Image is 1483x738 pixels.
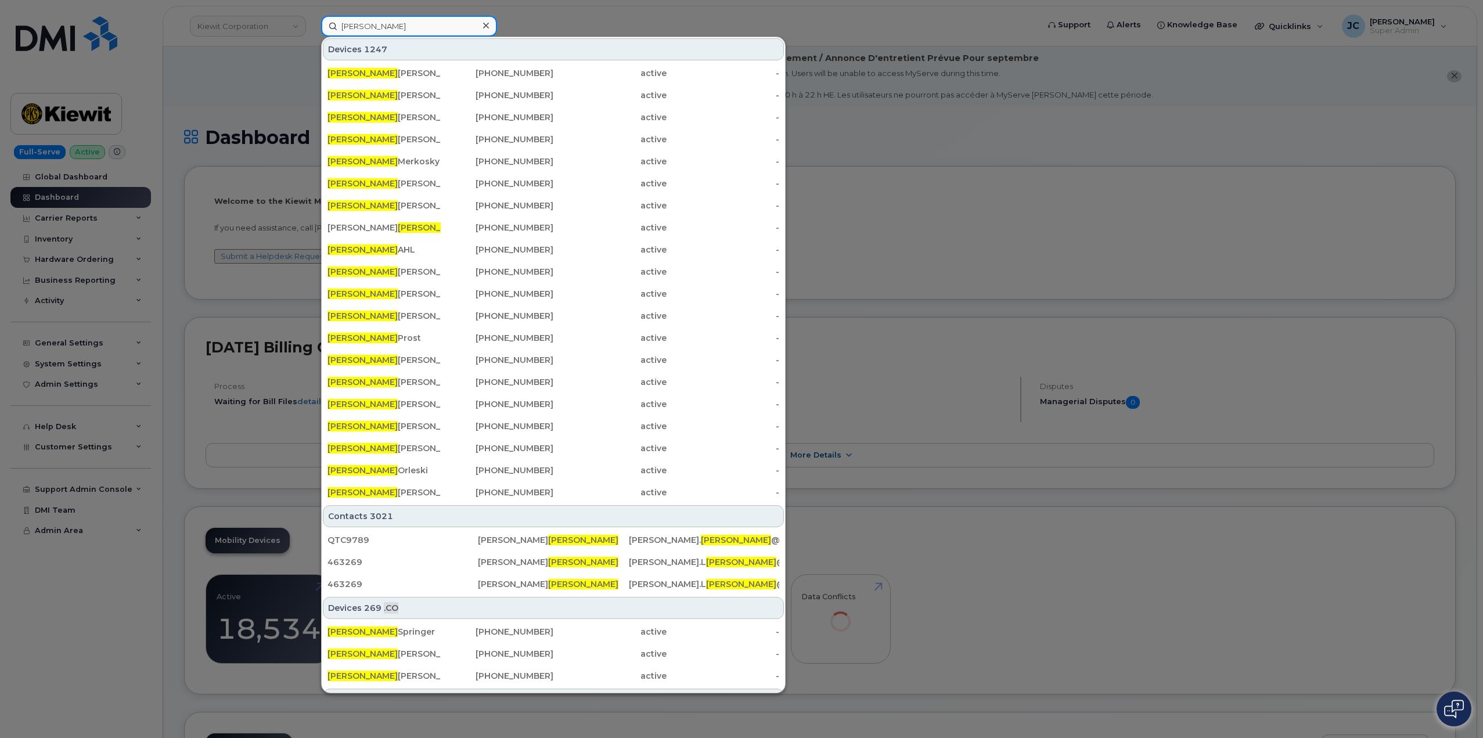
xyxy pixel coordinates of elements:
[667,648,780,660] div: -
[441,376,554,388] div: [PHONE_NUMBER]
[327,244,441,255] div: AHL
[323,85,784,106] a: [PERSON_NAME][PERSON_NAME][PHONE_NUMBER]active-
[327,465,441,476] div: Orleski
[323,482,784,503] a: [PERSON_NAME][PERSON_NAME][PHONE_NUMBER]active-
[327,626,441,638] div: Springer
[441,420,554,432] div: [PHONE_NUMBER]
[327,200,398,211] span: [PERSON_NAME]
[441,354,554,366] div: [PHONE_NUMBER]
[327,134,441,145] div: [PERSON_NAME]
[323,217,784,238] a: [PERSON_NAME][PERSON_NAME][PHONE_NUMBER]active-
[327,487,441,498] div: [PERSON_NAME]
[327,399,398,409] span: [PERSON_NAME]
[327,354,441,366] div: [PERSON_NAME]
[629,578,779,590] div: [PERSON_NAME].L @[PERSON_NAME][DOMAIN_NAME]
[548,579,618,589] span: [PERSON_NAME]
[441,111,554,123] div: [PHONE_NUMBER]
[441,398,554,410] div: [PHONE_NUMBER]
[327,266,441,278] div: [PERSON_NAME]
[327,534,478,546] div: QTC9789
[327,68,398,78] span: [PERSON_NAME]
[398,222,468,233] span: [PERSON_NAME]
[478,556,628,568] div: [PERSON_NAME]
[553,244,667,255] div: active
[327,112,398,123] span: [PERSON_NAME]
[327,443,398,453] span: [PERSON_NAME]
[323,38,784,60] div: Devices
[667,487,780,498] div: -
[553,626,667,638] div: active
[323,239,784,260] a: [PERSON_NAME]AHL[PHONE_NUMBER]active-
[327,311,398,321] span: [PERSON_NAME]
[441,288,554,300] div: [PHONE_NUMBER]
[327,376,441,388] div: [PERSON_NAME]
[323,643,784,664] a: [PERSON_NAME][PERSON_NAME][PHONE_NUMBER]active-
[553,266,667,278] div: active
[327,627,398,637] span: [PERSON_NAME]
[323,552,784,573] a: 463269[PERSON_NAME][PERSON_NAME][PERSON_NAME].L[PERSON_NAME]@[PERSON_NAME][DOMAIN_NAME]
[478,578,628,590] div: [PERSON_NAME]
[323,195,784,216] a: [PERSON_NAME][PERSON_NAME][PHONE_NUMBER]active-
[323,283,784,304] a: [PERSON_NAME][PERSON_NAME][PHONE_NUMBER]active-
[323,394,784,415] a: [PERSON_NAME][PERSON_NAME][PHONE_NUMBER]active-
[667,626,780,638] div: -
[553,442,667,454] div: active
[701,535,771,545] span: [PERSON_NAME]
[667,288,780,300] div: -
[548,557,618,567] span: [PERSON_NAME]
[323,665,784,686] a: [PERSON_NAME][PERSON_NAME][PHONE_NUMBER]active-
[667,222,780,233] div: -
[441,134,554,145] div: [PHONE_NUMBER]
[323,460,784,481] a: [PERSON_NAME]Orleski[PHONE_NUMBER]active-
[553,89,667,101] div: active
[364,602,381,614] span: 269
[706,579,776,589] span: [PERSON_NAME]
[441,626,554,638] div: [PHONE_NUMBER]
[553,200,667,211] div: active
[553,288,667,300] div: active
[629,556,779,568] div: [PERSON_NAME].L @[PERSON_NAME][DOMAIN_NAME]
[553,222,667,233] div: active
[441,178,554,189] div: [PHONE_NUMBER]
[553,111,667,123] div: active
[553,354,667,366] div: active
[441,244,554,255] div: [PHONE_NUMBER]
[441,332,554,344] div: [PHONE_NUMBER]
[327,649,398,659] span: [PERSON_NAME]
[323,689,784,711] div: Wirelines
[327,442,441,454] div: [PERSON_NAME]
[327,90,398,100] span: [PERSON_NAME]
[553,465,667,476] div: active
[553,420,667,432] div: active
[441,89,554,101] div: [PHONE_NUMBER]
[327,556,478,568] div: 463269
[667,244,780,255] div: -
[553,398,667,410] div: active
[667,332,780,344] div: -
[441,648,554,660] div: [PHONE_NUMBER]
[327,156,398,167] span: [PERSON_NAME]
[667,670,780,682] div: -
[441,200,554,211] div: [PHONE_NUMBER]
[327,89,441,101] div: [PERSON_NAME]
[478,534,628,546] div: [PERSON_NAME]
[327,670,441,682] div: [PERSON_NAME]
[327,487,398,498] span: [PERSON_NAME]
[667,376,780,388] div: -
[323,107,784,128] a: [PERSON_NAME][PERSON_NAME][PHONE_NUMBER]active-
[441,465,554,476] div: [PHONE_NUMBER]
[441,670,554,682] div: [PHONE_NUMBER]
[323,505,784,527] div: Contacts
[1444,700,1464,718] img: Open chat
[364,44,387,55] span: 1247
[667,398,780,410] div: -
[553,670,667,682] div: active
[327,111,441,123] div: [PERSON_NAME]
[667,200,780,211] div: -
[441,442,554,454] div: [PHONE_NUMBER]
[327,465,398,476] span: [PERSON_NAME]
[323,173,784,194] a: [PERSON_NAME][PERSON_NAME][PHONE_NUMBER]active-
[327,648,441,660] div: [PERSON_NAME]
[323,350,784,370] a: [PERSON_NAME][PERSON_NAME][PHONE_NUMBER]active-
[553,134,667,145] div: active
